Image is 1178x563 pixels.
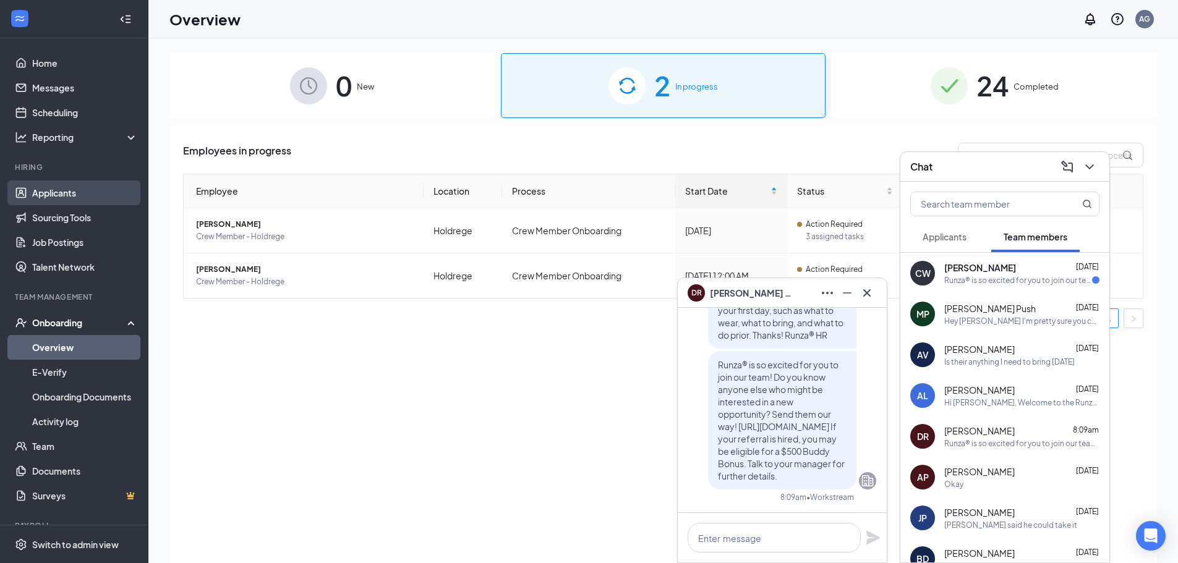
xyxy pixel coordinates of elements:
span: [PERSON_NAME] [944,343,1015,355]
button: right [1124,308,1143,328]
td: Holdrege [424,208,502,253]
span: [PERSON_NAME] [944,425,1015,437]
span: [PERSON_NAME] [196,218,414,231]
span: 8:09am [1073,425,1099,434]
div: Switch to admin view [32,538,119,551]
th: Location [424,174,502,208]
h3: Chat [910,160,933,174]
div: Onboarding [32,316,127,329]
svg: UserCheck [15,316,27,329]
span: [DATE] [1076,262,1099,271]
span: [PERSON_NAME] [944,547,1015,559]
span: [DATE] [1076,303,1099,312]
span: Runza® is so excited for you to join our team! Do you know anyone else who might be interested in... [718,359,845,481]
div: [PERSON_NAME] said he could take it [944,520,1077,530]
div: CW [915,267,931,279]
span: Employees in progress [183,143,291,167]
th: Employee [184,174,424,208]
span: [PERSON_NAME] [944,384,1015,396]
a: Overview [32,335,138,360]
svg: QuestionInfo [1110,12,1125,27]
div: DR [917,430,929,442]
svg: MagnifyingGlass [1082,199,1092,209]
div: [DATE] 12:00 AM [685,269,777,282]
div: AG [1139,14,1150,24]
a: E-Verify [32,360,138,384]
div: [DATE] [685,224,777,237]
a: Job Postings [32,230,138,255]
button: Minimize [837,283,857,303]
div: Is their anything I need to bring [DATE] [944,357,1075,367]
span: right [1130,315,1137,323]
svg: Cross [860,286,874,300]
span: [DATE] [1076,466,1099,475]
div: Okay [944,479,963,489]
a: Onboarding Documents [32,384,138,409]
span: [PERSON_NAME] [944,261,1016,274]
button: ComposeMessage [1057,157,1077,177]
div: Hi [PERSON_NAME], Welcome to the Runza® team! We are really excited for your first day! Please ch... [944,397,1099,408]
span: [PERSON_NAME] [196,263,414,276]
div: MP [916,308,929,320]
span: Completed [1014,80,1059,93]
svg: Minimize [840,286,855,300]
span: 2 [654,64,670,107]
input: Search by Name, Job Posting, or Process [958,143,1143,167]
a: Documents [32,459,138,483]
span: [PERSON_NAME] [944,506,1015,519]
input: Search team member [911,192,1057,216]
svg: ChevronDown [1082,159,1097,174]
span: 24 [976,64,1009,107]
a: Team [32,434,138,459]
button: Cross [857,283,877,303]
span: [DATE] [1076,507,1099,516]
span: • Workstream [806,492,854,502]
span: Action Required [806,218,863,231]
span: [PERSON_NAME] [944,465,1015,478]
svg: Analysis [15,131,27,143]
li: Next Page [1124,308,1143,328]
span: 0 [336,64,352,107]
th: Status [787,174,903,208]
span: 3 assigned tasks [806,231,894,243]
span: 3 assigned tasks [806,276,894,288]
span: [DATE] [1076,548,1099,557]
a: Scheduling [32,100,138,125]
th: Process [502,174,675,208]
div: Reporting [32,131,139,143]
button: Plane [866,530,881,545]
svg: Settings [15,538,27,551]
div: Hey [PERSON_NAME] I'm pretty sure you can ignore the background check thing. I opened up all of t... [944,316,1099,326]
div: 8:09am [780,492,806,502]
div: Hiring [15,162,135,172]
span: [DATE] [1076,384,1099,394]
span: Team members [1004,231,1067,242]
span: [PERSON_NAME] Reinninger [710,286,796,300]
span: New [357,80,374,93]
td: Crew Member Onboarding [502,253,675,298]
div: Open Intercom Messenger [1136,521,1166,551]
span: Status [797,184,884,198]
div: Runza® is so excited for you to join our team! Do you know anyone else who might be interested in... [944,275,1092,286]
div: Team Management [15,292,135,302]
svg: Notifications [1083,12,1098,27]
a: Talent Network [32,255,138,279]
span: [PERSON_NAME] Push [944,302,1036,315]
div: AP [917,471,929,483]
td: Holdrege [424,253,502,298]
div: AV [917,349,929,361]
a: Activity log [32,409,138,434]
button: ChevronDown [1080,157,1099,177]
span: Crew Member - Holdrege [196,231,414,243]
button: Ellipses [817,283,837,303]
svg: Company [860,473,875,488]
h1: Overview [169,9,241,30]
div: JP [918,512,927,524]
span: [DATE] [1076,344,1099,353]
a: Messages [32,75,138,100]
svg: Collapse [119,13,132,25]
span: Start Date [685,184,768,198]
td: Crew Member Onboarding [502,208,675,253]
a: Sourcing Tools [32,205,138,230]
a: SurveysCrown [32,483,138,508]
